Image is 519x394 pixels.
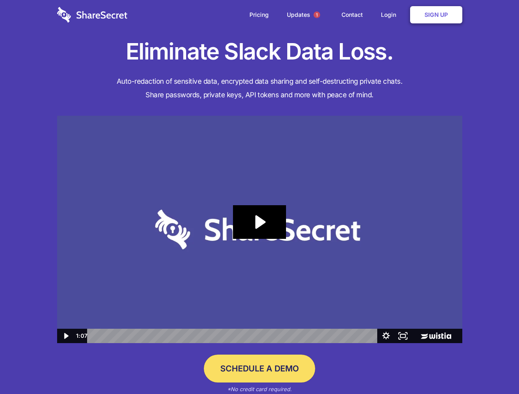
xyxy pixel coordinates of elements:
h1: Eliminate Slack Data Loss. [57,37,462,66]
a: Contact [333,2,371,27]
button: Play Video [57,329,74,343]
h4: Auto-redaction of sensitive data, encrypted data sharing and self-destructing private chats. Shar... [57,75,462,102]
a: Pricing [241,2,277,27]
img: logo-wordmark-white-trans-d4663122ce5f474addd5e946df7df03e33cb6a1c49d2221995e7729f52c070b2.svg [57,7,127,23]
a: Login [373,2,408,27]
iframe: Drift Widget Chat Controller [478,353,509,384]
img: Sharesecret [57,116,462,344]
